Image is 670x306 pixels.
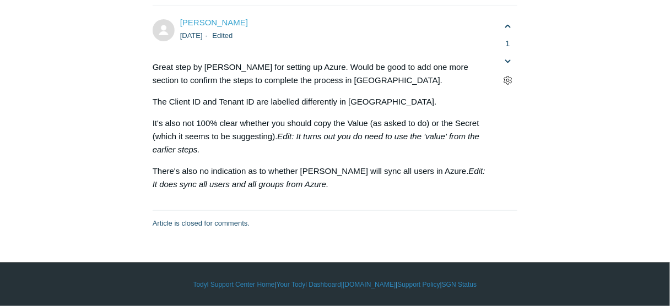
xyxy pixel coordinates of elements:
[277,280,341,289] a: Your Todyl Dashboard
[498,17,517,36] button: This comment was helpful
[442,280,477,289] a: SGN Status
[180,18,248,27] span: Stuart Brown
[34,280,636,289] div: | | | |
[180,31,203,40] time: 08/23/2021, 04:44
[153,218,250,229] p: Article is closed for comments.
[498,71,517,90] button: Comment actions
[498,52,517,71] button: This comment was not helpful
[213,31,233,40] li: Edited
[498,37,517,50] span: 1
[180,18,248,27] a: [PERSON_NAME]
[153,61,487,87] p: Great step by [PERSON_NAME] for setting up Azure. Would be good to add one more section to confir...
[343,280,396,289] a: [DOMAIN_NAME]
[398,280,440,289] a: Support Policy
[153,117,487,156] p: It's also not 100% clear whether you should copy the Value (as asked to do) or the Secret (which ...
[153,132,480,154] em: Edit: It turns out you do need to use the 'value' from the earlier steps.
[193,280,275,289] a: Todyl Support Center Home
[153,165,487,191] p: There's also no indication as to whether [PERSON_NAME] will sync all users in Azure.
[153,95,487,108] p: The Client ID and Tenant ID are labelled differently in [GEOGRAPHIC_DATA].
